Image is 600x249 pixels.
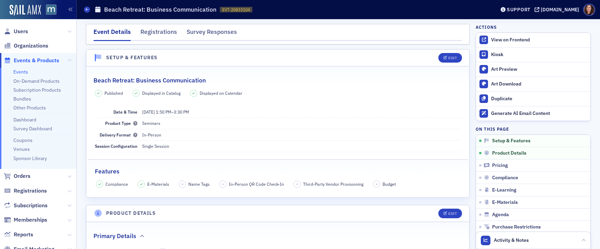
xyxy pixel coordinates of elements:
[492,175,518,181] span: Compliance
[14,172,30,180] span: Orders
[476,24,497,30] h4: Actions
[106,54,158,61] h4: Setup & Features
[4,216,47,224] a: Memberships
[13,117,36,123] a: Dashboard
[142,109,155,115] span: [DATE]
[476,77,590,91] a: Art Download
[492,138,530,144] span: Setup & Features
[4,42,48,50] a: Organizations
[104,5,216,14] h1: Beach Retreat: Business Communication
[491,37,587,43] div: View on Frontend
[448,56,457,60] div: Edit
[222,182,224,186] span: –
[583,4,595,16] span: Profile
[200,90,242,96] span: Displayed on Calendar
[491,110,587,117] div: Generate AI Email Content
[492,224,541,230] span: Purchase Restrictions
[4,57,59,64] a: Events & Products
[476,126,591,132] h4: On this page
[10,5,41,16] img: SailAMX
[492,212,509,218] span: Agenda
[13,146,30,152] a: Venues
[438,209,462,218] button: Edit
[13,78,60,84] a: On-Demand Products
[14,57,59,64] span: Events & Products
[14,28,28,35] span: Users
[93,232,136,240] h2: Primary Details
[448,212,457,215] div: Edit
[507,6,530,13] div: Support
[491,52,587,58] div: Kiosk
[14,216,47,224] span: Memberships
[491,66,587,73] div: Art Preview
[4,28,28,35] a: Users
[229,181,284,187] span: In-Person QR Code Check-In
[142,109,189,115] span: –
[174,109,189,115] time: 3:30 PM
[491,96,587,102] div: Duplicate
[476,62,590,77] a: Art Preview
[476,33,590,47] a: View on Frontend
[376,182,378,186] span: –
[13,105,46,111] a: Other Products
[14,202,48,209] span: Subscriptions
[41,4,57,16] a: View Homepage
[13,126,52,132] a: Survey Dashboard
[147,181,169,187] span: E-Materials
[476,48,590,62] a: Kiosk
[13,155,47,161] a: Sponsor Library
[541,6,579,13] div: [DOMAIN_NAME]
[492,150,526,156] span: Product Details
[187,27,237,40] div: Survey Responses
[296,182,298,186] span: –
[438,53,462,63] button: Edit
[492,187,516,193] span: E-Learning
[113,109,137,115] span: Date & Time
[188,181,210,187] span: Name Tags
[476,91,590,106] button: Duplicate
[104,90,123,96] span: Published
[494,237,529,244] span: Activity & Notes
[13,96,31,102] a: Bundles
[182,182,184,186] span: –
[4,187,47,195] a: Registrations
[14,42,48,50] span: Organizations
[491,81,587,87] div: Art Download
[383,181,396,187] span: Budget
[142,90,180,96] span: Displayed in Catalog
[13,69,28,75] a: Events
[4,172,30,180] a: Orders
[13,87,61,93] a: Subscription Products
[95,167,120,176] h2: Features
[14,231,33,238] span: Reports
[142,143,169,149] span: Single Session
[93,76,206,85] h2: Beach Retreat: Business Communication
[492,162,508,169] span: Pricing
[46,4,57,15] img: SailAMX
[535,7,582,12] button: [DOMAIN_NAME]
[492,199,518,206] span: E-Materials
[222,7,250,13] span: EVT-20833104
[95,143,137,149] span: Session Configuration
[105,181,128,187] span: Compliance
[142,132,161,137] span: In-Person
[93,27,131,41] div: Event Details
[140,27,177,40] div: Registrations
[4,231,33,238] a: Reports
[14,187,47,195] span: Registrations
[156,109,171,115] time: 1:50 PM
[100,132,137,137] span: Delivery Format
[303,181,363,187] span: Third-Party Vendor Provisioning
[4,202,48,209] a: Subscriptions
[106,210,156,217] h4: Product Details
[476,106,590,121] button: Generate AI Email Content
[13,137,33,143] a: Coupons
[105,120,137,126] span: Product Type
[142,120,160,126] span: Seminars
